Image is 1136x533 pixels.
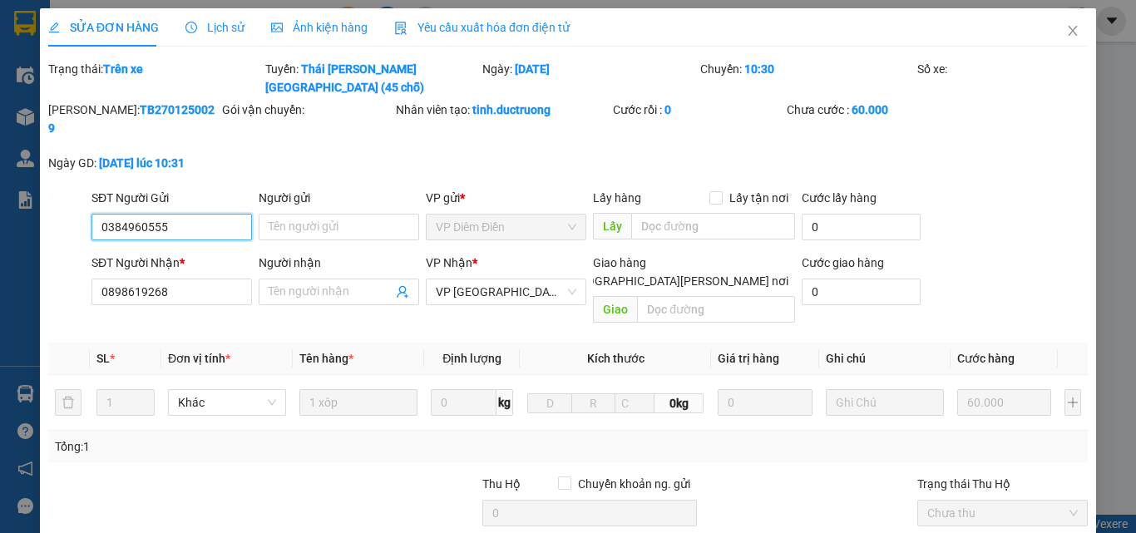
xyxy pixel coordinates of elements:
span: Đơn vị tính [168,352,230,365]
div: Cước rồi : [613,101,783,119]
b: [DATE] [515,62,550,76]
span: SL [96,352,110,365]
div: Gói vận chuyển: [222,101,393,119]
span: Lấy hàng [593,191,641,205]
span: Cước hàng [957,352,1015,365]
span: Kích thước [587,352,645,365]
span: SỬA ĐƠN HÀNG [48,21,159,34]
div: Trạng thái Thu Hộ [917,475,1088,493]
b: 10:30 [744,62,774,76]
div: Chưa cước : [787,101,957,119]
span: Chuyển khoản ng. gửi [571,475,697,493]
div: Ngày GD: [48,154,219,172]
div: SĐT Người Gửi [91,189,252,207]
div: Trạng thái: [47,60,264,96]
input: D [527,393,572,413]
span: Giao hàng [593,256,646,269]
input: Dọc đường [637,296,795,323]
th: Ghi chú [819,343,951,375]
span: edit [48,22,60,33]
b: Trên xe [103,62,143,76]
button: delete [55,389,81,416]
span: Giao [593,296,637,323]
div: Người nhận [259,254,419,272]
span: kg [496,389,513,416]
input: Ghi Chú [826,389,944,416]
button: Close [1050,8,1096,55]
span: Định lượng [442,352,501,365]
span: Giá trị hàng [718,352,779,365]
label: Cước lấy hàng [802,191,877,205]
input: VD: Bàn, Ghế [299,389,417,416]
span: Lịch sử [185,21,244,34]
span: Khác [178,390,276,415]
span: VP Diêm Điền [436,215,576,239]
div: Số xe: [916,60,1089,96]
b: Thái [PERSON_NAME][GEOGRAPHIC_DATA] (45 chỗ) [265,62,424,94]
b: 60.000 [852,103,888,116]
div: SĐT Người Nhận [91,254,252,272]
span: 0kg [654,393,704,413]
img: icon [394,22,407,35]
span: clock-circle [185,22,197,33]
label: Cước giao hàng [802,256,884,269]
input: Dọc đường [631,213,795,239]
span: picture [271,22,283,33]
input: 0 [718,389,812,416]
div: VP gửi [426,189,586,207]
input: C [615,393,654,413]
div: Chuyến: [699,60,916,96]
input: 0 [957,389,1051,416]
span: Thu Hộ [482,477,521,491]
div: Người gửi [259,189,419,207]
span: Lấy [593,213,631,239]
div: Tổng: 1 [55,437,440,456]
span: VP Yên Sở [436,279,576,304]
span: Ảnh kiện hàng [271,21,368,34]
b: 0 [664,103,671,116]
input: Cước lấy hàng [802,214,921,240]
span: close [1066,24,1079,37]
span: [GEOGRAPHIC_DATA][PERSON_NAME] nơi [561,272,795,290]
span: VP Nhận [426,256,472,269]
div: Tuyến: [264,60,481,96]
input: R [571,393,616,413]
span: user-add [396,285,409,299]
div: Nhân viên tạo: [396,101,610,119]
input: Cước giao hàng [802,279,921,305]
button: plus [1064,389,1081,416]
div: Ngày: [481,60,698,96]
div: [PERSON_NAME]: [48,101,219,137]
span: Yêu cầu xuất hóa đơn điện tử [394,21,570,34]
b: [DATE] lúc 10:31 [99,156,185,170]
b: tinh.ductruong [472,103,551,116]
span: Lấy tận nơi [723,189,795,207]
span: Tên hàng [299,352,353,365]
span: Chưa thu [927,501,1078,526]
